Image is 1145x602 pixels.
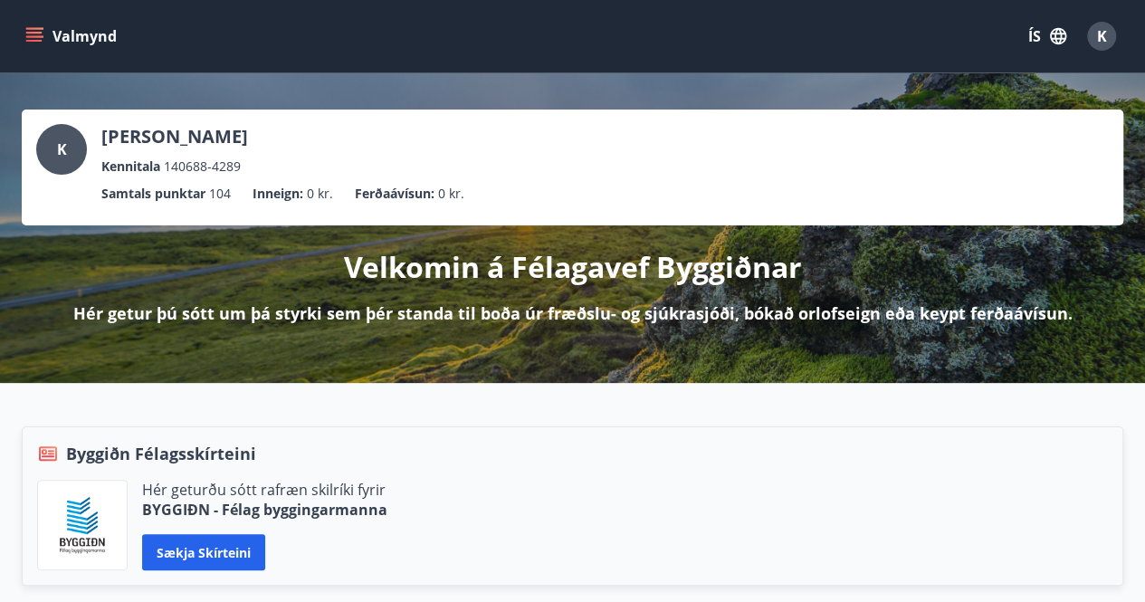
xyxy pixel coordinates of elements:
[1080,14,1123,58] button: K
[66,442,256,465] span: Byggiðn Félagsskírteini
[142,500,387,520] p: BYGGIÐN - Félag byggingarmanna
[73,301,1073,325] p: Hér getur þú sótt um þá styrki sem þér standa til boða úr fræðslu- og sjúkrasjóði, bókað orlofsei...
[142,480,387,500] p: Hér geturðu sótt rafræn skilríki fyrir
[52,494,113,556] img: BKlGVmlTW1Qrz68WFGMFQUcXHWdQd7yePWMkvn3i.png
[355,184,434,204] p: Ferðaávísun :
[209,184,231,204] span: 104
[164,157,241,177] span: 140688-4289
[1097,26,1107,46] span: K
[22,20,124,53] button: menu
[57,139,67,159] span: K
[344,247,802,287] p: Velkomin á Félagavef Byggiðnar
[101,124,248,149] p: [PERSON_NAME]
[253,184,303,204] p: Inneign :
[101,184,205,204] p: Samtals punktar
[307,184,333,204] span: 0 kr.
[142,534,265,570] button: Sækja skírteini
[101,157,160,177] p: Kennitala
[438,184,464,204] span: 0 kr.
[1018,20,1076,53] button: ÍS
